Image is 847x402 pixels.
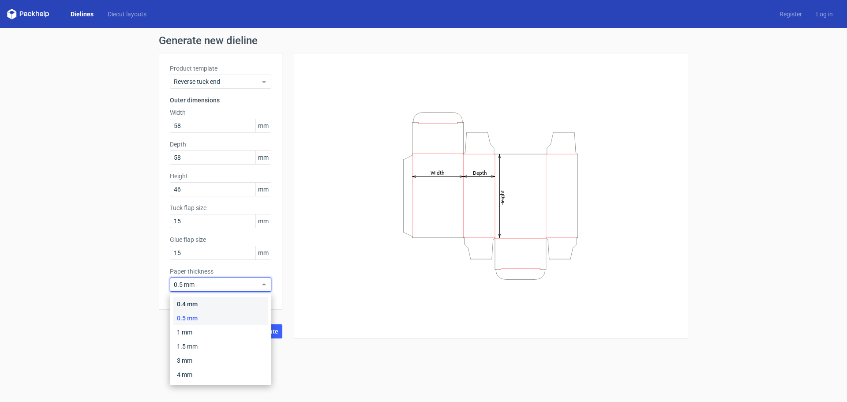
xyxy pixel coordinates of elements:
[173,339,268,353] div: 1.5 mm
[255,119,271,132] span: mm
[255,214,271,228] span: mm
[173,325,268,339] div: 1 mm
[170,64,271,73] label: Product template
[499,190,506,205] tspan: Height
[170,96,271,105] h3: Outer dimensions
[173,368,268,382] div: 4 mm
[159,35,688,46] h1: Generate new dieline
[64,10,101,19] a: Dielines
[170,235,271,244] label: Glue flap size
[174,77,261,86] span: Reverse tuck end
[170,267,271,276] label: Paper thickness
[101,10,154,19] a: Diecut layouts
[173,311,268,325] div: 0.5 mm
[473,169,487,176] tspan: Depth
[170,203,271,212] label: Tuck flap size
[431,169,445,176] tspan: Width
[809,10,840,19] a: Log in
[255,183,271,196] span: mm
[170,140,271,149] label: Depth
[170,108,271,117] label: Width
[173,297,268,311] div: 0.4 mm
[173,353,268,368] div: 3 mm
[255,246,271,259] span: mm
[772,10,809,19] a: Register
[170,172,271,180] label: Height
[255,151,271,164] span: mm
[174,280,261,289] span: 0.5 mm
